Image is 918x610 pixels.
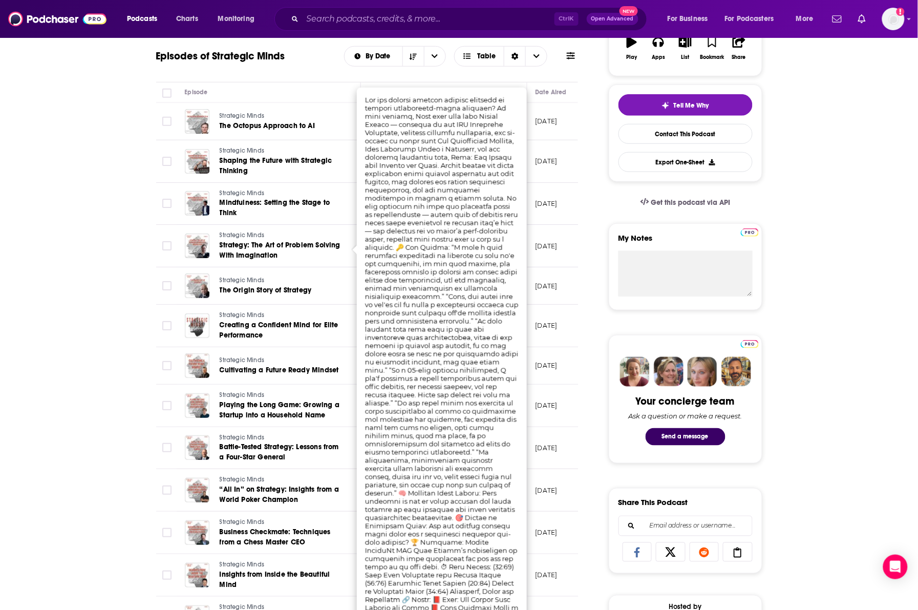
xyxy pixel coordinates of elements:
[854,10,870,28] a: Show notifications dropdown
[220,485,339,504] span: “All In” on Strategy: Insights from a World Poker Champion
[725,12,774,26] span: For Podcasters
[220,442,343,462] a: Battle-Tested Strategy: Lessons from a Four-Star General
[883,555,908,579] div: Open Intercom Messenger
[220,198,330,217] span: Mindfulness: Setting the Stage to Think
[220,146,343,156] a: Strategic Minds
[699,30,725,67] button: Bookmark
[725,30,752,67] button: Share
[162,401,172,410] span: Toggle select row
[454,46,548,67] button: Choose View
[156,50,285,62] h1: Episodes of Strategic Minds
[162,571,172,580] span: Toggle select row
[629,412,742,420] div: Ask a question or make a request.
[700,54,724,60] div: Bookmark
[741,340,759,348] img: Podchaser Pro
[718,11,789,27] button: open menu
[536,486,558,495] p: [DATE]
[220,321,338,340] span: Creating a Confident Mind for Elite Performance
[169,11,204,27] a: Charts
[536,571,558,579] p: [DATE]
[882,8,905,30] img: User Profile
[162,157,172,166] span: Toggle select row
[127,12,157,26] span: Podcasts
[220,356,341,365] a: Strategic Minds
[345,53,402,60] button: open menu
[652,54,665,60] div: Apps
[654,357,684,387] img: Barbara Profile
[690,542,719,562] a: Share on Reddit
[623,542,652,562] a: Share on Facebook
[796,12,814,26] span: More
[723,542,753,562] a: Copy Link
[828,10,846,28] a: Show notifications dropdown
[220,400,343,420] a: Playing the Long Game: Growing a Startup into a Household Name
[220,366,339,374] span: Cultivating a Future Ready Mindset
[554,12,579,26] span: Ctrl K
[220,365,341,375] a: Cultivating a Future Ready Mindset
[674,101,709,110] span: Tell Me Why
[477,53,496,60] span: Table
[220,560,343,570] a: Strategic Minds
[211,11,268,27] button: open menu
[220,518,343,527] a: Strategic Minds
[618,152,753,172] button: Export One-Sheet
[220,311,265,319] span: Strategic Minds
[303,11,554,27] input: Search podcasts, credits, & more...
[618,124,753,144] a: Contact This Podcast
[162,361,172,370] span: Toggle select row
[681,54,690,60] div: List
[176,12,198,26] span: Charts
[618,30,645,67] button: Play
[536,401,558,410] p: [DATE]
[162,528,172,537] span: Toggle select row
[636,395,735,408] div: Your concierge team
[284,7,657,31] div: Search podcasts, credits, & more...
[344,46,446,67] h2: Choose List sort
[8,9,106,29] img: Podchaser - Follow, Share and Rate Podcasts
[220,112,265,119] span: Strategic Minds
[220,198,343,218] a: Mindfulness: Setting the Stage to Think
[645,30,672,67] button: Apps
[220,241,340,260] span: Strategy: The Art of Problem Solving With Imagination
[220,391,265,398] span: Strategic Minds
[721,357,751,387] img: Jon Profile
[504,47,525,66] div: Sort Direction
[220,528,331,546] span: Business Checkmate: Techniques from a Chess Master CEO
[668,12,708,26] span: For Business
[220,391,343,400] a: Strategic Minds
[882,8,905,30] span: Logged in as meaghankoppel
[656,542,686,562] a: Share on X/Twitter
[536,282,558,290] p: [DATE]
[220,277,265,284] span: Strategic Minds
[536,528,558,537] p: [DATE]
[220,121,341,131] a: The Octopus Approach to AI
[672,30,698,67] button: List
[620,6,638,16] span: New
[162,199,172,208] span: Toggle select row
[220,320,343,341] a: Creating a Confident Mind for Elite Performance
[162,321,172,330] span: Toggle select row
[660,11,721,27] button: open menu
[220,190,265,197] span: Strategic Minds
[220,232,265,239] span: Strategic Minds
[536,199,558,208] p: [DATE]
[741,339,759,348] a: Pro website
[732,54,746,60] div: Share
[896,8,905,16] svg: Add a profile image
[366,53,394,60] span: By Date
[220,518,265,525] span: Strategic Minds
[651,198,730,207] span: Get this podcast via API
[536,157,558,165] p: [DATE]
[220,356,265,364] span: Strategic Minds
[220,570,330,589] span: Insights from Inside the Beautiful Mind
[618,516,753,536] div: Search followers
[220,561,265,568] span: Strategic Minds
[220,433,343,443] a: Strategic Minds
[185,86,208,98] div: Episode
[220,527,343,548] a: Business Checkmate: Techniques from a Chess Master CEO
[220,240,343,261] a: Strategy: The Art of Problem Solving With Imagination
[587,13,638,25] button: Open AdvancedNew
[618,94,753,116] button: tell me why sparkleTell Me Why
